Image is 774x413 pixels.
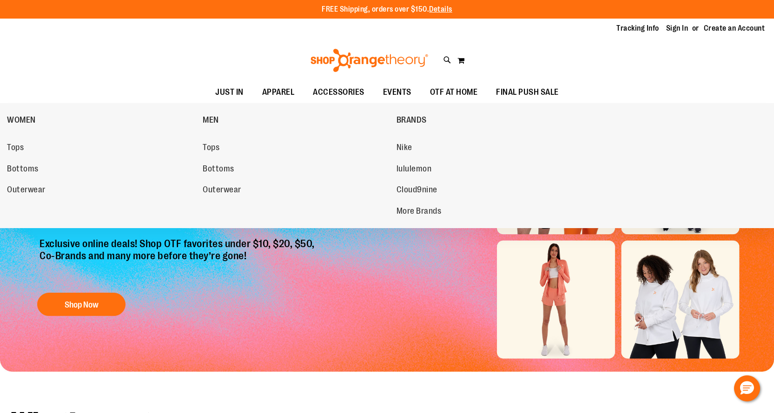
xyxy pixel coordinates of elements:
a: Create an Account [704,23,765,33]
span: MEN [203,115,219,127]
a: MEN [203,108,391,132]
a: ACCESSORIES [304,82,374,103]
span: OTF AT HOME [430,82,478,103]
a: WOMEN [7,108,198,132]
span: EVENTS [383,82,411,103]
span: APPAREL [262,82,295,103]
span: ACCESSORIES [313,82,364,103]
button: Shop Now [37,293,126,316]
span: BRANDS [397,115,427,127]
img: Shop Orangetheory [309,49,430,72]
button: Hello, have a question? Let’s chat. [734,375,760,401]
p: Exclusive online deals! Shop OTF favorites under $10, $20, $50, Co-Brands and many more before th... [33,238,324,283]
a: Sign In [666,23,688,33]
span: Cloud9nine [397,185,437,197]
a: BRANDS [397,108,588,132]
a: Tracking Info [616,23,659,33]
span: lululemon [397,164,432,176]
span: Bottoms [7,164,39,176]
span: FINAL PUSH SALE [496,82,559,103]
a: Details [429,5,452,13]
a: FINAL PUSH SALE [487,82,568,103]
a: JUST IN [206,82,253,103]
a: EVENTS [374,82,421,103]
span: Tops [7,143,24,154]
span: Nike [397,143,412,154]
p: FREE Shipping, orders over $150. [322,4,452,15]
span: Tops [203,143,219,154]
a: Final Chance To Save -Sale Up To 40% Off! Exclusive online deals! Shop OTF favorites under $10, $... [33,166,324,321]
span: Bottoms [203,164,234,176]
span: Outerwear [203,185,241,197]
span: WOMEN [7,115,36,127]
span: Outerwear [7,185,46,197]
span: JUST IN [215,82,244,103]
a: APPAREL [253,82,304,103]
a: OTF AT HOME [421,82,487,103]
span: More Brands [397,206,442,218]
